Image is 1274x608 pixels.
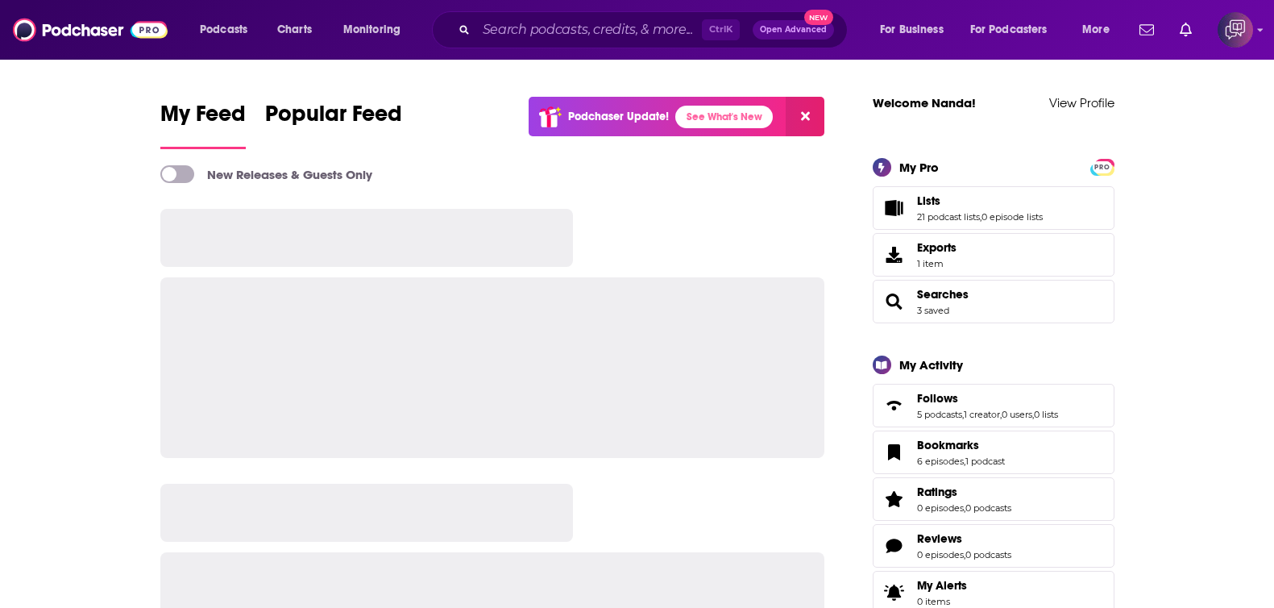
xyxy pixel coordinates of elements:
span: PRO [1093,161,1112,173]
span: , [1000,409,1002,420]
a: 1 creator [964,409,1000,420]
a: Lists [917,194,1043,208]
span: Monitoring [343,19,400,41]
a: 0 users [1002,409,1032,420]
a: Lists [878,197,911,219]
a: Searches [917,287,969,302]
a: 0 podcasts [965,549,1011,560]
span: My Alerts [917,578,967,593]
button: Open AdvancedNew [753,20,834,40]
a: 0 episode lists [981,211,1043,223]
span: Ratings [873,477,1114,521]
a: PRO [1093,160,1112,172]
a: Popular Feed [265,100,402,149]
button: open menu [869,17,964,43]
span: Follows [917,391,958,406]
a: 0 lists [1034,409,1058,420]
a: My Feed [160,100,246,149]
a: Reviews [878,535,911,557]
a: View Profile [1049,95,1114,110]
span: , [964,549,965,560]
img: Podchaser - Follow, Share and Rate Podcasts [13,15,168,45]
span: My Alerts [878,581,911,604]
span: Podcasts [200,19,247,41]
span: Ratings [917,485,957,499]
span: , [962,409,964,420]
a: New Releases & Guests Only [160,165,372,183]
span: , [1032,409,1034,420]
button: Show profile menu [1218,12,1253,48]
a: 0 episodes [917,502,964,514]
span: Searches [873,280,1114,323]
span: , [964,456,965,467]
a: 3 saved [917,305,949,316]
a: Ratings [878,488,911,510]
a: 21 podcast lists [917,211,980,223]
span: Charts [277,19,312,41]
a: Welcome Nanda! [873,95,976,110]
span: New [804,10,833,25]
button: open menu [189,17,268,43]
div: My Activity [899,357,963,373]
a: Show notifications dropdown [1133,16,1160,44]
button: open menu [960,17,1071,43]
span: Exports [917,240,957,255]
div: Search podcasts, credits, & more... [447,11,863,48]
span: Bookmarks [873,431,1114,474]
span: Logged in as corioliscompany [1218,12,1253,48]
a: Follows [878,394,911,417]
a: Bookmarks [878,441,911,464]
span: My Feed [160,100,246,137]
span: 0 items [917,596,967,607]
a: Ratings [917,485,1011,499]
p: Podchaser Update! [568,110,669,123]
a: Follows [917,391,1058,406]
a: 0 episodes [917,549,964,560]
span: More [1082,19,1110,41]
a: Exports [873,233,1114,277]
input: Search podcasts, credits, & more... [476,17,702,43]
a: 5 podcasts [917,409,962,420]
button: open menu [1071,17,1130,43]
span: Reviews [917,531,962,546]
div: My Pro [899,160,939,175]
a: Bookmarks [917,438,1005,452]
span: , [964,502,965,514]
a: See What's New [675,106,773,128]
span: Popular Feed [265,100,402,137]
a: 0 podcasts [965,502,1011,514]
span: 1 item [917,258,957,269]
span: Follows [873,384,1114,427]
a: Show notifications dropdown [1173,16,1198,44]
span: , [980,211,981,223]
span: Ctrl K [702,19,740,40]
span: For Business [880,19,944,41]
button: open menu [332,17,421,43]
a: Charts [267,17,322,43]
span: Reviews [873,524,1114,568]
img: User Profile [1218,12,1253,48]
span: Lists [873,186,1114,230]
span: Lists [917,194,940,208]
a: 1 podcast [965,456,1005,467]
span: Bookmarks [917,438,979,452]
span: Exports [878,244,911,266]
a: Searches [878,290,911,313]
a: Reviews [917,531,1011,546]
span: For Podcasters [970,19,1048,41]
a: 6 episodes [917,456,964,467]
span: Open Advanced [760,26,827,34]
